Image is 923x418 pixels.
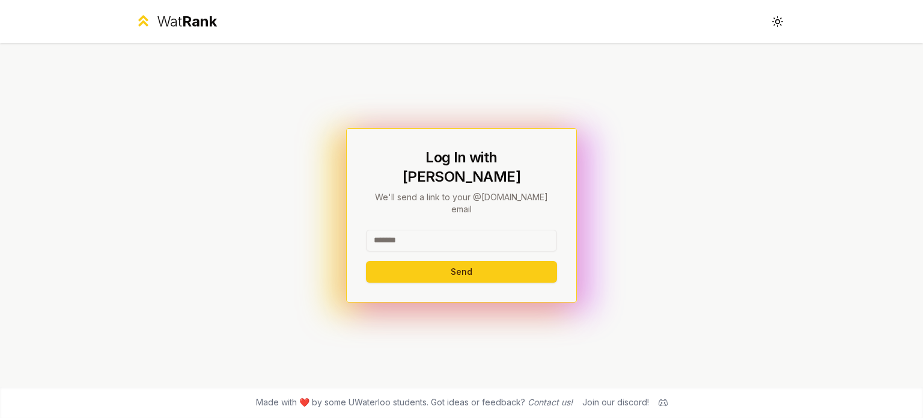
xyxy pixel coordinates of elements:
[135,12,217,31] a: WatRank
[157,12,217,31] div: Wat
[366,261,557,283] button: Send
[366,148,557,186] h1: Log In with [PERSON_NAME]
[528,397,573,407] a: Contact us!
[582,396,649,408] div: Join our discord!
[182,13,217,30] span: Rank
[366,191,557,215] p: We'll send a link to your @[DOMAIN_NAME] email
[256,396,573,408] span: Made with ❤️ by some UWaterloo students. Got ideas or feedback?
